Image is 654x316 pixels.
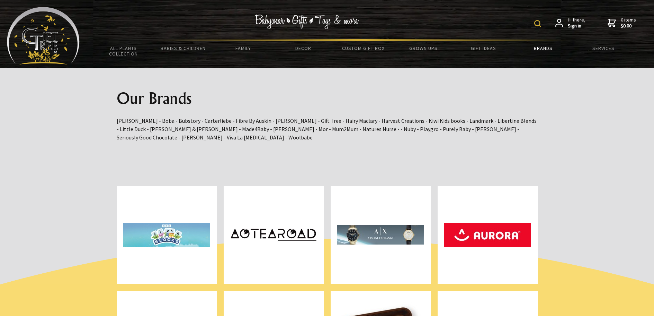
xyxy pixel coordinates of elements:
img: Babywear - Gifts - Toys & more [255,15,359,29]
a: Alphablocks [117,186,217,284]
a: Grown Ups [393,41,453,55]
img: product search [534,20,541,27]
img: Aurora World [444,191,531,278]
a: Brands [513,41,573,55]
img: Armani Exchange [337,191,424,278]
span: 0 items [621,17,636,29]
a: Decor [273,41,333,55]
strong: Sign in [568,23,585,29]
span: Hi there, [568,17,585,29]
a: Aotearoad [224,186,324,284]
h1: Our Brands [117,90,538,107]
a: All Plants Collection [93,41,153,61]
a: Gift Ideas [453,41,513,55]
img: Babyware - Gifts - Toys and more... [7,7,80,65]
strong: $0.00 [621,23,636,29]
a: Services [573,41,633,55]
a: Hi there,Sign in [555,17,585,29]
a: Armani Exchange [331,186,431,284]
a: Custom Gift Box [333,41,393,55]
p: [PERSON_NAME] - Boba - Bubstory - Carterliebe - Fibre By Auskin - [PERSON_NAME] - Gift Tree - Hai... [117,117,538,142]
a: Aurora World [438,186,538,284]
a: Family [213,41,273,55]
a: Babies & Children [153,41,213,55]
a: 0 items$0.00 [608,17,636,29]
img: Aotearoad [230,191,317,278]
img: Alphablocks [123,191,210,278]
